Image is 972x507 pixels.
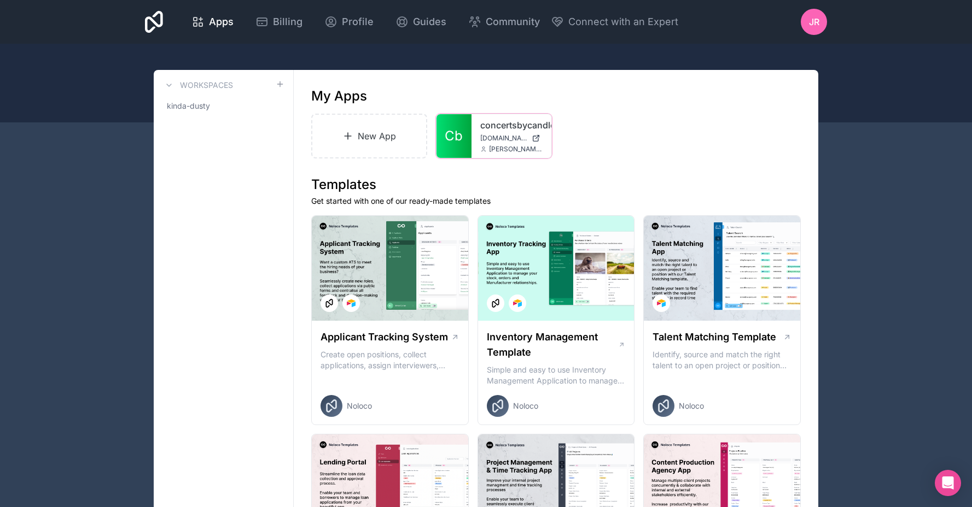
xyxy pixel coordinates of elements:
[209,14,234,30] span: Apps
[162,96,284,116] a: kinda-dusty
[809,15,819,28] span: JR
[316,10,382,34] a: Profile
[162,79,233,92] a: Workspaces
[311,176,801,193] h1: Templates
[311,87,367,105] h1: My Apps
[167,101,210,111] span: kinda-dusty
[568,14,678,30] span: Connect with an Expert
[183,10,242,34] a: Apps
[487,329,618,360] h1: Inventory Management Template
[513,400,538,411] span: Noloco
[321,349,459,371] p: Create open positions, collect applications, assign interviewers, centralise candidate feedback a...
[387,10,455,34] a: Guides
[311,196,801,207] p: Get started with one of our ready-made templates
[347,400,372,411] span: Noloco
[347,299,356,308] img: Airtable Logo
[321,329,448,345] h1: Applicant Tracking System
[459,10,549,34] a: Community
[480,119,543,132] a: concertsbycandlelight
[480,134,543,143] a: [DOMAIN_NAME]
[445,127,463,145] span: Cb
[180,80,233,91] h3: Workspaces
[480,134,527,143] span: [DOMAIN_NAME]
[657,299,666,308] img: Airtable Logo
[486,14,540,30] span: Community
[679,400,704,411] span: Noloco
[311,114,427,158] a: New App
[653,329,776,345] h1: Talent Matching Template
[551,14,678,30] button: Connect with an Expert
[487,364,626,386] p: Simple and easy to use Inventory Management Application to manage your stock, orders and Manufact...
[935,470,961,496] div: Open Intercom Messenger
[489,145,543,154] span: [PERSON_NAME][EMAIL_ADDRESS][DOMAIN_NAME]
[436,114,472,158] a: Cb
[413,14,446,30] span: Guides
[342,14,374,30] span: Profile
[653,349,791,371] p: Identify, source and match the right talent to an open project or position with our Talent Matchi...
[513,299,522,308] img: Airtable Logo
[247,10,311,34] a: Billing
[273,14,302,30] span: Billing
